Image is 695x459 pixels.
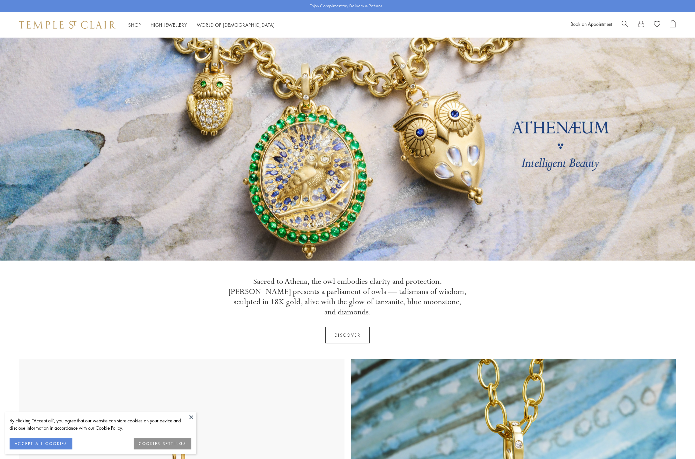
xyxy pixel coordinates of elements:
button: ACCEPT ALL COOKIES [10,438,72,449]
p: Enjoy Complimentary Delivery & Returns [310,3,382,9]
a: Book an Appointment [571,21,612,27]
a: High JewelleryHigh Jewellery [151,22,187,28]
a: View Wishlist [654,20,660,30]
a: Open Shopping Bag [670,20,676,30]
a: Search [622,20,628,30]
a: Discover [325,327,370,343]
a: ShopShop [128,22,141,28]
nav: Main navigation [128,21,275,29]
div: By clicking “Accept all”, you agree that our website can store cookies on your device and disclos... [10,417,191,432]
a: World of [DEMOGRAPHIC_DATA]World of [DEMOGRAPHIC_DATA] [197,22,275,28]
img: Temple St. Clair [19,21,115,29]
p: Sacred to Athena, the owl embodies clarity and protection. [PERSON_NAME] presents a parliament of... [228,276,467,317]
button: COOKIES SETTINGS [134,438,191,449]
